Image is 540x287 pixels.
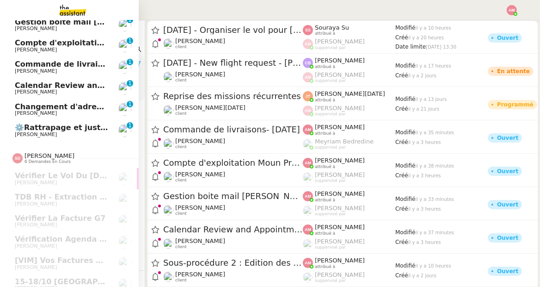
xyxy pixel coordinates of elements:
[15,131,57,137] span: [PERSON_NAME]
[118,82,131,95] img: users%2FYpHCMxs0fyev2wOt2XOQMyMzL3F3%2Favatar%2Fb1d7cab4-399e-487a-a9b0-3b1e57580435
[395,172,408,179] span: Créé
[163,125,303,134] span: Commande de livraisons- [DATE]
[175,178,187,183] span: client
[395,62,416,69] span: Modifié
[175,204,225,211] span: [PERSON_NAME]
[395,262,416,269] span: Modifié
[315,45,346,50] span: suppervisé par
[15,235,222,243] span: Vérification Agenda + Chat + Wagram (9h et 14h)
[15,123,227,132] span: ⚙️Rattrapage et justification des transactions Indy
[303,238,395,250] app-user-label: suppervisé par
[128,80,132,88] p: 1
[303,105,395,117] app-user-label: suppervisé par
[303,57,395,69] app-user-label: attribué à
[175,211,187,216] span: client
[163,26,303,34] span: [DATE] - Organiser le vol pour [PERSON_NAME]
[127,80,133,87] nz-badge-sup: 1
[175,278,187,283] span: client
[303,58,313,68] img: svg
[15,243,57,249] span: [PERSON_NAME]
[408,106,440,112] span: il y a 21 jours
[315,205,365,212] span: [PERSON_NAME]
[15,256,132,265] span: [VIM] Vos factures à traiter
[118,193,131,206] img: users%2FdHO1iM5N2ObAeWsI96eSgBoqS9g1%2Favatar%2Fdownload.png
[497,135,518,141] div: Ouvert
[303,138,395,150] app-user-label: suppervisé par
[303,190,395,202] app-user-label: attribué à
[118,39,131,52] img: users%2FAXgjBsdPtrYuxuZvIJjRexEdqnq2%2Favatar%2F1599931753966.jpeg
[408,273,436,278] span: il y a 2 jours
[395,229,416,236] span: Modifié
[118,19,131,31] img: users%2FoOAfvbuArpdbnMcWMpAFWnfObdI3%2Favatar%2F8c2f5da6-de65-4e06-b9c2-86d64bdc2f41
[303,25,313,35] img: svg
[15,171,137,180] span: Vérifier le vol du [DATE] soir
[303,38,395,50] app-user-label: suppervisé par
[163,225,303,234] span: Calendar Review and Appointment Confirmation - [DATE]
[163,104,303,116] app-user-detailed-label: client
[118,124,131,137] img: users%2FtCsipqtBlIT0KMI9BbuMozwVXMC3%2Favatar%2Fa3e4368b-cceb-4a6e-a304-dbe285d974c7
[395,162,416,169] span: Modifié
[175,37,225,44] span: [PERSON_NAME]
[163,204,303,216] app-user-detailed-label: client
[303,258,313,268] img: svg
[175,171,225,178] span: [PERSON_NAME]
[15,81,252,90] span: Calendar Review and Appointment Confirmation - [DATE]
[497,235,518,241] div: Ouvert
[315,57,365,64] span: [PERSON_NAME]
[303,224,395,236] app-user-label: attribué à
[163,192,303,200] span: Gestion boite mail [PERSON_NAME] & [PERSON_NAME] - [DATE]
[315,71,365,78] span: [PERSON_NAME]
[163,37,303,50] app-user-detailed-label: client
[15,25,57,31] span: [PERSON_NAME]
[15,214,105,223] span: Vérifier la facture G7
[128,17,132,25] p: 1
[315,138,374,145] span: Meyriam Bedredine
[15,47,57,53] span: [PERSON_NAME]
[315,124,365,131] span: [PERSON_NAME]
[395,72,408,79] span: Créé
[315,145,346,150] span: suppervisé par
[315,105,365,112] span: [PERSON_NAME]
[15,201,57,207] span: [PERSON_NAME]
[416,63,451,69] span: il y a 17 heures
[408,173,441,178] span: il y a 3 heures
[163,59,303,67] span: [DATE] - New flight request - [PERSON_NAME]
[15,68,57,74] span: [PERSON_NAME]
[175,271,225,278] span: [PERSON_NAME]
[163,271,303,283] app-user-detailed-label: client
[395,25,416,31] span: Modifié
[315,157,365,164] span: [PERSON_NAME]
[15,180,57,186] span: [PERSON_NAME]
[128,122,132,131] p: 1
[395,44,426,50] span: Date limite
[315,231,335,236] span: attribué à
[127,59,133,65] nz-badge-sup: 1
[118,103,131,116] img: users%2FoOAfvbuArpdbnMcWMpAFWnfObdI3%2Favatar%2F8c2f5da6-de65-4e06-b9c2-86d64bdc2f41
[163,238,173,249] img: users%2FYpHCMxs0fyev2wOt2XOQMyMzL3F3%2Favatar%2Fb1d7cab4-399e-487a-a9b0-3b1e57580435
[175,244,187,250] span: client
[15,193,281,201] span: TDB RH - Extraction et mise à jour Absences / Turnover - [DATE]
[15,110,57,116] span: [PERSON_NAME]
[315,198,335,203] span: attribué à
[15,222,57,228] span: [PERSON_NAME]
[303,71,395,83] app-user-label: suppervisé par
[303,272,313,282] img: users%2FoFdbodQ3TgNoWt9kP3GXAs5oaCq1%2Favatar%2Fprofile-pic.png
[128,101,132,109] p: 1
[303,225,313,235] img: svg
[175,78,187,83] span: client
[315,264,335,269] span: attribué à
[303,139,313,149] img: users%2FaellJyylmXSg4jqeVbanehhyYJm1%2Favatar%2Fprofile-pic%20(4).png
[315,24,349,31] span: Souraya Su
[395,206,408,212] span: Créé
[128,37,132,46] p: 1
[408,35,444,40] span: il y a 20 heures
[315,78,346,83] span: suppervisé par
[163,72,173,82] img: users%2FC9SBsJ0duuaSgpQFj5LgoEX8n0o2%2Favatar%2Fec9d51b8-9413-4189-adfb-7be4d8c96a3c
[118,61,131,74] img: users%2FSOpzwpywf0ff3GVMrjy6wZgYrbV2%2Favatar%2F1615313811401.jpeg
[416,97,447,102] span: il y a 13 jours
[497,202,518,207] div: Ouvert
[15,18,279,26] span: Gestion boite mail [PERSON_NAME] & [PERSON_NAME] - [DATE]
[408,206,441,212] span: il y a 3 heures
[118,236,131,249] img: users%2F9GXHdUEgf7ZlSXdwo7B3iBDT3M02%2Favatar%2Fimages.jpeg
[127,101,133,107] nz-badge-sup: 1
